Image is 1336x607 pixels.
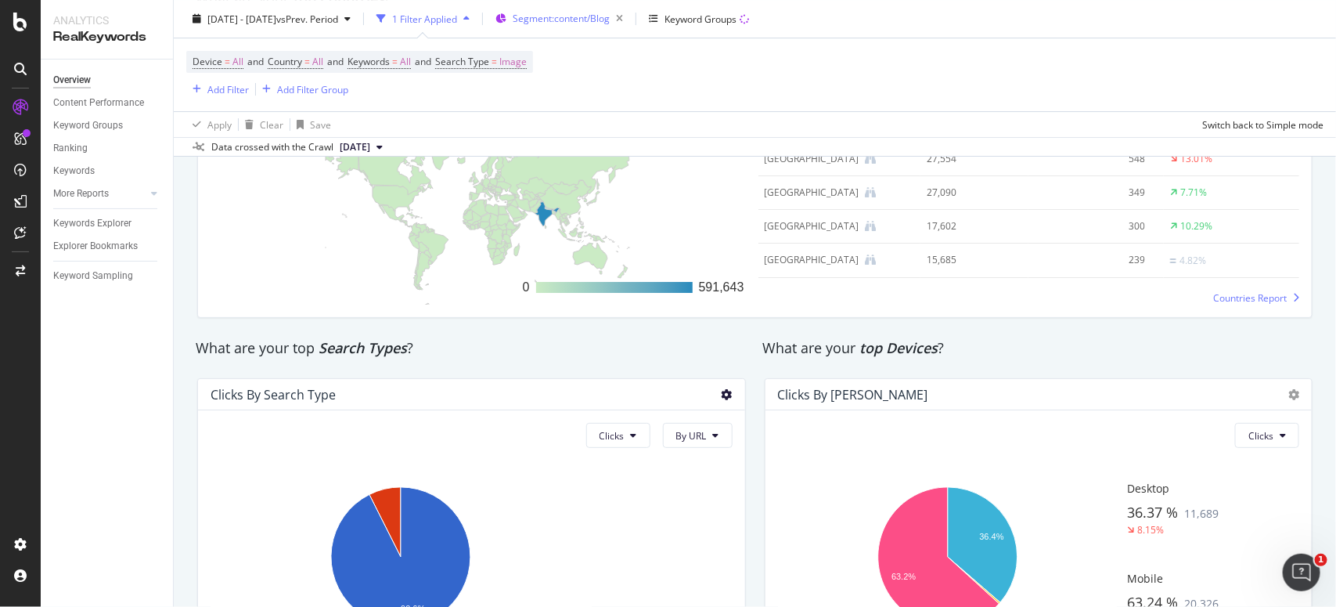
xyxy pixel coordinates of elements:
[927,152,1013,166] div: 27,554
[513,12,610,25] span: Segment: content/Blog
[778,387,928,403] div: Clicks by [PERSON_NAME]
[247,55,264,68] span: and
[699,278,744,297] div: 591,643
[239,112,283,137] button: Clear
[207,82,249,96] div: Add Filter
[207,117,232,131] div: Apply
[927,253,1013,267] div: 15,685
[663,423,733,448] button: By URL
[392,12,457,25] div: 1 Filter Applied
[586,423,650,448] button: Clicks
[260,117,283,131] div: Clear
[1283,554,1320,591] iframe: Intercom live chat
[435,55,489,68] span: Search Type
[276,12,338,25] span: vs Prev. Period
[196,338,747,359] div: What are your top ?
[1179,254,1206,268] div: 4.82%
[53,186,109,202] div: More Reports
[53,95,144,111] div: Content Performance
[277,82,348,96] div: Add Filter Group
[765,152,859,166] div: United States of America
[1180,219,1212,233] div: 10.29%
[415,55,431,68] span: and
[256,80,348,99] button: Add Filter Group
[186,6,357,31] button: [DATE] - [DATE]vsPrev. Period
[1128,571,1164,586] span: Mobile
[1202,117,1323,131] div: Switch back to Simple mode
[53,238,162,255] a: Explorer Bookmarks
[53,117,123,134] div: Keyword Groups
[53,13,160,28] div: Analytics
[979,532,1003,541] text: 36.4%
[1035,152,1145,166] div: 548
[207,12,276,25] span: [DATE] - [DATE]
[225,55,230,68] span: =
[53,140,162,157] a: Ranking
[1035,253,1145,267] div: 239
[1213,291,1287,305] span: Countries Report
[492,55,497,68] span: =
[327,55,344,68] span: and
[53,268,133,284] div: Keyword Sampling
[290,112,331,137] button: Save
[232,51,243,73] span: All
[523,278,530,297] div: 0
[268,55,302,68] span: Country
[891,571,916,580] text: 63.2%
[340,140,370,154] span: 2025 Sep. 1st
[1248,429,1273,443] span: Clicks
[53,215,131,232] div: Keywords Explorer
[1213,291,1299,305] a: Countries Report
[186,80,249,99] button: Add Filter
[765,186,859,200] div: Pakistan
[765,219,859,233] div: United Kingdom
[499,51,527,73] span: Image
[1128,481,1170,496] span: Desktop
[370,6,476,31] button: 1 Filter Applied
[53,28,160,46] div: RealKeywords
[310,117,331,131] div: Save
[53,215,162,232] a: Keywords Explorer
[664,12,736,25] div: Keyword Groups
[193,55,222,68] span: Device
[1180,152,1212,166] div: 13.01%
[860,338,938,357] span: top Devices
[53,140,88,157] div: Ranking
[304,55,310,68] span: =
[1235,423,1299,448] button: Clicks
[333,138,389,157] button: [DATE]
[53,163,95,179] div: Keywords
[1128,503,1179,522] span: 36.37 %
[927,219,1013,233] div: 17,602
[53,268,162,284] a: Keyword Sampling
[1035,219,1145,233] div: 300
[53,72,162,89] a: Overview
[348,55,390,68] span: Keywords
[676,429,707,443] span: By URL
[53,186,146,202] a: More Reports
[211,387,336,403] div: Clicks By Search Type
[312,51,323,73] span: All
[53,95,162,111] a: Content Performance
[211,140,333,154] div: Data crossed with the Crawl
[600,429,625,443] span: Clicks
[1315,554,1327,566] span: 1
[1196,112,1323,137] button: Switch back to Simple mode
[643,6,755,31] button: Keyword Groups
[763,338,1315,359] div: What are your ?
[1180,186,1207,200] div: 7.71%
[186,112,232,137] button: Apply
[53,72,91,89] div: Overview
[53,238,138,255] div: Explorer Bookmarks
[1138,523,1165,537] div: 8.15%
[400,51,411,73] span: All
[1035,186,1145,200] div: 349
[1170,258,1176,263] img: Equal
[53,163,162,179] a: Keywords
[1185,506,1219,521] span: 11,689
[53,117,162,134] a: Keyword Groups
[927,186,1013,200] div: 27,090
[765,253,859,267] div: United Arab Emirates
[489,6,629,31] button: Segment:content/Blog
[319,338,407,357] span: Search Types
